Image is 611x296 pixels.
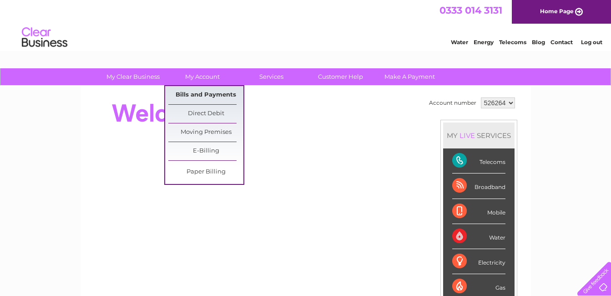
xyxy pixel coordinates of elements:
[91,5,521,44] div: Clear Business is a trading name of Verastar Limited (registered in [GEOGRAPHIC_DATA] No. 3667643...
[168,163,243,181] a: Paper Billing
[168,123,243,142] a: Moving Premises
[303,68,378,85] a: Customer Help
[452,249,505,274] div: Electricity
[427,95,479,111] td: Account number
[474,39,494,46] a: Energy
[452,199,505,224] div: Mobile
[451,39,468,46] a: Water
[168,105,243,123] a: Direct Debit
[165,68,240,85] a: My Account
[21,24,68,51] img: logo.png
[439,5,502,16] a: 0333 014 3131
[168,142,243,160] a: E-Billing
[452,174,505,199] div: Broadband
[234,68,309,85] a: Services
[452,224,505,249] div: Water
[499,39,526,46] a: Telecoms
[581,39,602,46] a: Log out
[532,39,545,46] a: Blog
[458,131,477,140] div: LIVE
[96,68,171,85] a: My Clear Business
[452,148,505,174] div: Telecoms
[372,68,447,85] a: Make A Payment
[550,39,573,46] a: Contact
[168,86,243,104] a: Bills and Payments
[443,122,515,148] div: MY SERVICES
